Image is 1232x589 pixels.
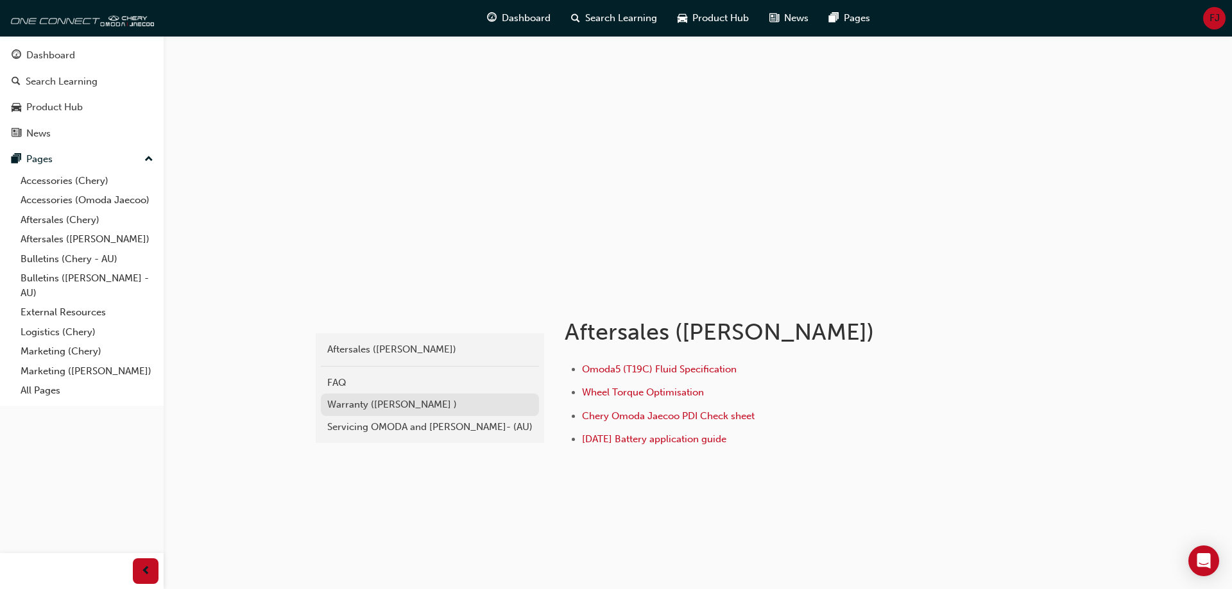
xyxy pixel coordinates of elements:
a: Aftersales ([PERSON_NAME]) [15,229,158,249]
a: Aftersales ([PERSON_NAME]) [321,338,539,361]
div: Dashboard [26,48,75,63]
div: Servicing OMODA and [PERSON_NAME]- (AU) [327,420,533,435]
a: [DATE] Battery application guide [582,433,726,445]
div: News [26,126,51,141]
a: Search Learning [5,70,158,94]
a: Servicing OMODA and [PERSON_NAME]- (AU) [321,416,539,438]
span: news-icon [12,128,21,140]
h1: Aftersales ([PERSON_NAME]) [565,318,986,346]
span: Search Learning [585,11,657,26]
span: search-icon [12,76,21,88]
div: Search Learning [26,74,98,89]
a: guage-iconDashboard [477,5,561,31]
div: Aftersales ([PERSON_NAME]) [327,342,533,357]
span: search-icon [571,10,580,26]
a: Accessories (Omoda Jaecoo) [15,190,158,210]
div: Pages [26,152,53,167]
a: Chery Omoda Jaecoo PDI Check sheet [582,410,755,422]
div: Open Intercom Messenger [1188,545,1219,576]
span: FJ [1210,11,1220,26]
div: Warranty ([PERSON_NAME] ) [327,397,533,412]
span: car-icon [678,10,687,26]
a: News [5,122,158,145]
img: oneconnect [6,5,154,31]
a: news-iconNews [759,5,819,31]
span: car-icon [12,102,21,113]
a: Accessories (Chery) [15,171,158,191]
a: Marketing ([PERSON_NAME]) [15,361,158,381]
div: Product Hub [26,100,83,115]
a: FAQ [321,372,539,394]
span: pages-icon [12,154,21,165]
button: DashboardSearch LearningProduct HubNews [5,41,158,147]
span: News [784,11,809,26]
span: prev-icon [141,563,151,579]
span: Product Hub [692,11,749,26]
span: pages-icon [829,10,839,26]
a: Omoda5 (T19C) Fluid Specification [582,363,737,375]
a: Aftersales (Chery) [15,210,158,230]
button: FJ [1203,7,1226,29]
a: External Resources [15,303,158,322]
a: Product Hub [5,95,158,119]
span: guage-icon [487,10,497,26]
a: car-iconProduct Hub [667,5,759,31]
span: Dashboard [502,11,551,26]
span: up-icon [144,151,153,168]
a: Dashboard [5,44,158,67]
div: FAQ [327,376,533,390]
a: Bulletins ([PERSON_NAME] - AU) [15,269,158,303]
a: Warranty ([PERSON_NAME] ) [321,394,539,416]
a: search-iconSearch Learning [561,5,667,31]
a: All Pages [15,381,158,401]
button: Pages [5,147,158,171]
span: news-icon [769,10,779,26]
a: Bulletins (Chery - AU) [15,249,158,269]
span: Pages [844,11,870,26]
a: pages-iconPages [819,5,880,31]
span: guage-icon [12,50,21,62]
a: Marketing (Chery) [15,342,158,361]
a: Wheel Torque Optimisation [582,386,704,398]
a: Logistics (Chery) [15,322,158,342]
